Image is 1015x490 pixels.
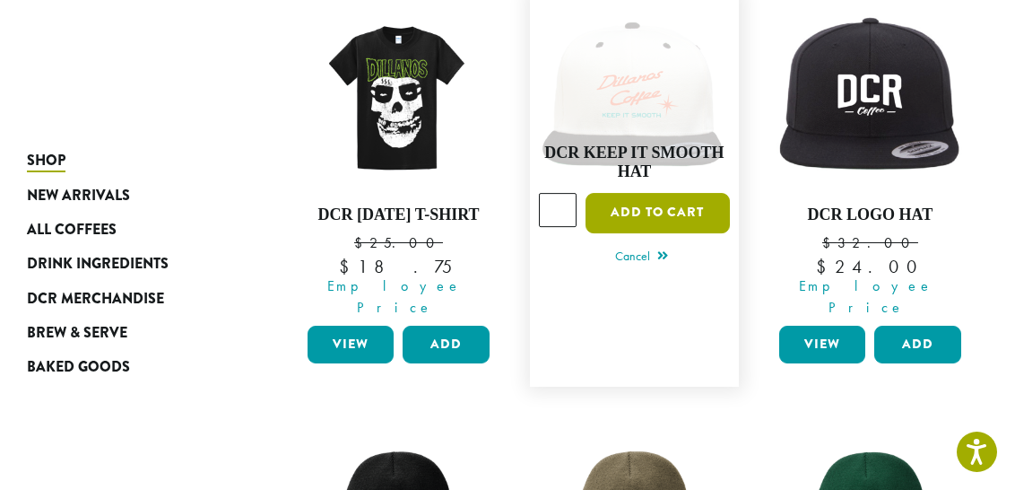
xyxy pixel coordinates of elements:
a: Drink Ingredients [27,247,227,281]
span: $ [354,233,369,252]
span: $ [339,255,358,278]
button: Add [874,326,960,363]
span: Shop [27,150,65,172]
a: DCR Merchandise [27,282,227,316]
span: Employee Price [768,276,966,319]
a: View [308,326,394,363]
span: Baked Goods [27,356,130,379]
a: View [779,326,865,363]
input: Product quantity [539,193,577,227]
a: Shop [27,144,227,178]
img: dcr-hat.png [775,13,966,179]
span: Employee Price [296,276,494,319]
bdi: 25.00 [354,233,443,252]
a: All Coffees [27,213,227,247]
span: Brew & Serve [27,322,127,345]
button: Add [403,326,489,363]
h4: DCR [DATE] T-Shirt [303,206,494,225]
a: Brew & Serve [27,316,227,350]
h4: DCR Keep It Smooth Hat [539,144,730,182]
span: New Arrivals [27,185,130,207]
bdi: 18.75 [339,255,458,278]
a: New Arrivals [27,178,227,212]
span: DCR Merchandise [27,288,164,311]
span: All Coffees [27,219,117,241]
span: $ [816,255,835,278]
bdi: 24.00 [816,255,924,278]
span: Drink Ingredients [27,253,169,276]
a: Baked Goods [27,350,227,384]
bdi: 32.00 [822,233,918,252]
button: Add to cart [586,193,730,233]
a: Cancel [615,245,668,270]
h4: DCR Logo Hat [775,206,966,225]
span: $ [822,233,837,252]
